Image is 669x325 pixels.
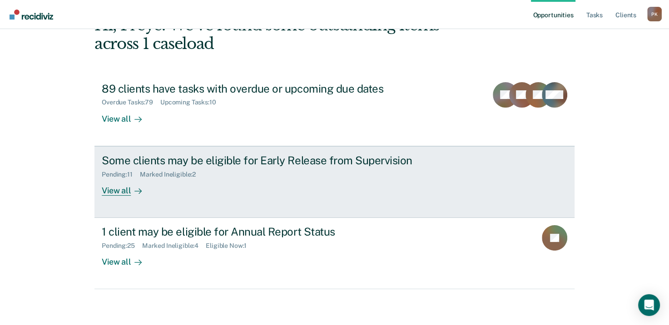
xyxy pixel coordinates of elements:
[102,98,160,106] div: Overdue Tasks : 79
[102,250,153,267] div: View all
[102,82,421,95] div: 89 clients have tasks with overdue or upcoming due dates
[102,178,153,196] div: View all
[206,242,254,250] div: Eligible Now : 1
[142,242,206,250] div: Marked Ineligible : 4
[102,171,140,178] div: Pending : 11
[94,218,575,289] a: 1 client may be eligible for Annual Report StatusPending:25Marked Ineligible:4Eligible Now:1View all
[94,75,575,146] a: 89 clients have tasks with overdue or upcoming due datesOverdue Tasks:79Upcoming Tasks:10View all
[102,225,421,238] div: 1 client may be eligible for Annual Report Status
[638,294,660,316] div: Open Intercom Messenger
[94,16,478,53] div: Hi, Preye. We’ve found some outstanding items across 1 caseload
[102,106,153,124] div: View all
[10,10,53,20] img: Recidiviz
[647,7,662,21] button: Profile dropdown button
[140,171,203,178] div: Marked Ineligible : 2
[102,154,421,167] div: Some clients may be eligible for Early Release from Supervision
[647,7,662,21] div: P K
[102,242,142,250] div: Pending : 25
[94,146,575,218] a: Some clients may be eligible for Early Release from SupervisionPending:11Marked Ineligible:2View all
[160,98,223,106] div: Upcoming Tasks : 10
